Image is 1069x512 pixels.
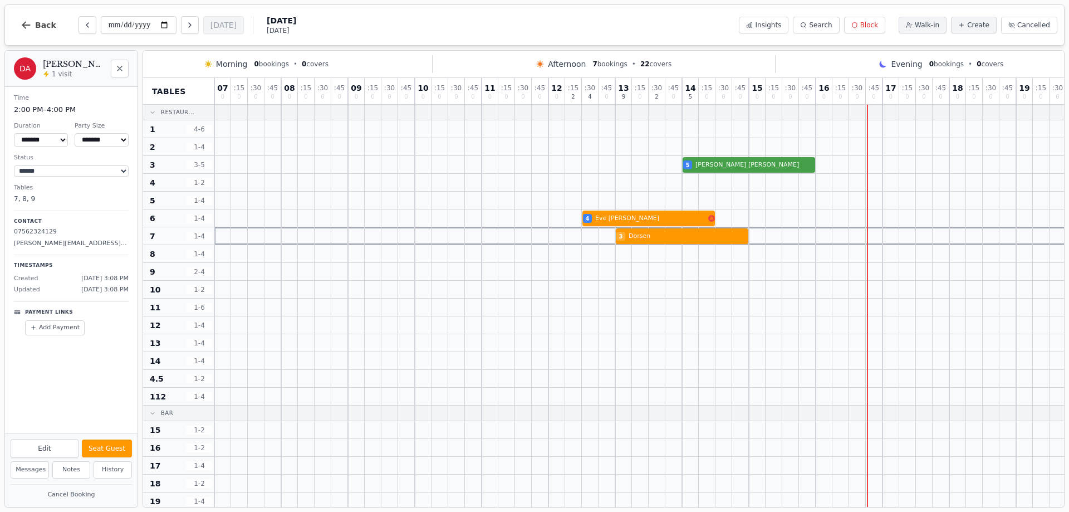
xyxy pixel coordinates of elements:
[186,214,213,223] span: 1 - 4
[838,94,842,100] span: 0
[150,213,155,224] span: 6
[1019,84,1029,92] span: 19
[756,94,759,100] span: 0
[872,94,875,100] span: 0
[186,303,213,312] span: 1 - 6
[638,94,641,100] span: 0
[805,94,808,100] span: 0
[972,94,975,100] span: 0
[977,60,1003,69] span: covers
[12,12,65,38] button: Back
[518,85,528,91] span: : 30
[186,479,213,488] span: 1 - 2
[860,21,878,30] span: Block
[404,94,408,100] span: 0
[186,232,213,241] span: 1 - 4
[755,21,781,30] span: Insights
[629,232,748,241] span: Dorsen
[14,121,68,131] dt: Duration
[150,320,160,331] span: 12
[14,262,129,270] p: Timestamps
[793,17,839,33] button: Search
[1002,85,1013,91] span: : 45
[293,60,297,69] span: •
[418,84,428,92] span: 10
[651,85,662,91] span: : 30
[52,461,91,479] button: Notes
[501,85,512,91] span: : 15
[186,339,213,348] span: 1 - 4
[14,194,129,204] dd: 7, 8, 9
[186,461,213,470] span: 1 - 4
[186,143,213,152] span: 1 - 4
[186,267,213,276] span: 2 - 4
[14,239,129,248] p: [PERSON_NAME][EMAIL_ADDRESS][DOMAIN_NAME]
[738,94,742,100] span: 0
[889,94,893,100] span: 0
[601,85,612,91] span: : 45
[956,94,959,100] span: 0
[150,159,155,170] span: 3
[302,60,328,69] span: covers
[237,94,241,100] span: 0
[14,274,38,284] span: Created
[186,374,213,383] span: 1 - 2
[267,26,296,35] span: [DATE]
[150,338,160,349] span: 13
[388,94,391,100] span: 0
[186,443,213,452] span: 1 - 2
[75,121,129,131] dt: Party Size
[186,392,213,401] span: 1 - 4
[186,426,213,435] span: 1 - 2
[929,60,934,68] span: 0
[705,94,708,100] span: 0
[655,94,658,100] span: 2
[929,60,964,69] span: bookings
[152,86,186,97] span: Tables
[186,160,213,169] span: 3 - 5
[968,60,972,69] span: •
[722,94,725,100] span: 0
[592,60,627,69] span: bookings
[81,285,129,295] span: [DATE] 3:08 PM
[150,177,155,188] span: 4
[267,15,296,26] span: [DATE]
[14,218,129,226] p: Contact
[686,161,690,169] span: 5
[371,94,374,100] span: 0
[622,94,625,100] span: 9
[488,94,492,100] span: 0
[317,85,328,91] span: : 30
[221,94,224,100] span: 0
[150,266,155,277] span: 9
[271,94,274,100] span: 0
[702,85,712,91] span: : 15
[150,442,160,454] span: 16
[52,70,72,79] span: 1 visit
[905,94,909,100] span: 0
[14,57,36,80] div: DA
[217,84,228,92] span: 07
[534,85,545,91] span: : 45
[891,58,922,70] span: Evening
[334,85,345,91] span: : 45
[484,84,495,92] span: 11
[14,153,129,163] dt: Status
[919,85,929,91] span: : 30
[94,461,132,479] button: History
[548,58,586,70] span: Afternoon
[11,439,79,458] button: Edit
[301,85,311,91] span: : 15
[302,60,306,68] span: 0
[967,21,989,30] span: Create
[43,58,104,70] h2: [PERSON_NAME] Angier
[14,104,129,115] dd: 2:00 PM – 4:00 PM
[161,108,194,116] span: Restaur...
[718,85,729,91] span: : 30
[985,85,996,91] span: : 30
[640,60,671,69] span: covers
[25,320,85,335] button: Add Payment
[186,125,213,134] span: 4 - 6
[1001,17,1057,33] button: Cancelled
[1006,94,1009,100] span: 0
